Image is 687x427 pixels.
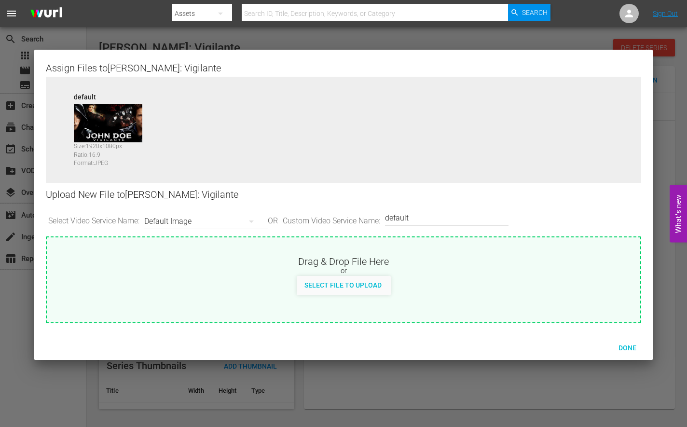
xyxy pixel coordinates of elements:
[6,8,17,19] span: menu
[265,216,280,227] span: OR
[606,339,649,356] button: Done
[280,216,383,227] span: Custom Video Service Name:
[74,142,151,163] div: Size: 1920 x 1080 px Ratio: 16:9 Format: JPEG
[297,281,389,289] span: Select File to Upload
[47,266,640,276] div: or
[47,255,640,266] div: Drag & Drop File Here
[46,61,641,73] div: Assign Files to [PERSON_NAME]: Vigilante
[74,92,151,99] div: default
[144,208,263,235] div: Default Image
[297,276,389,293] button: Select File to Upload
[522,4,548,21] span: Search
[508,4,550,21] button: Search
[74,104,142,143] img: 56791611-default_v1.jpg
[46,183,641,207] div: Upload New File to [PERSON_NAME]: Vigilante
[46,216,142,227] span: Select Video Service Name:
[670,185,687,242] button: Open Feedback Widget
[23,2,69,25] img: ans4CAIJ8jUAAAAAAAAAAAAAAAAAAAAAAAAgQb4GAAAAAAAAAAAAAAAAAAAAAAAAJMjXAAAAAAAAAAAAAAAAAAAAAAAAgAT5G...
[653,10,678,17] a: Sign Out
[611,344,644,352] span: Done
